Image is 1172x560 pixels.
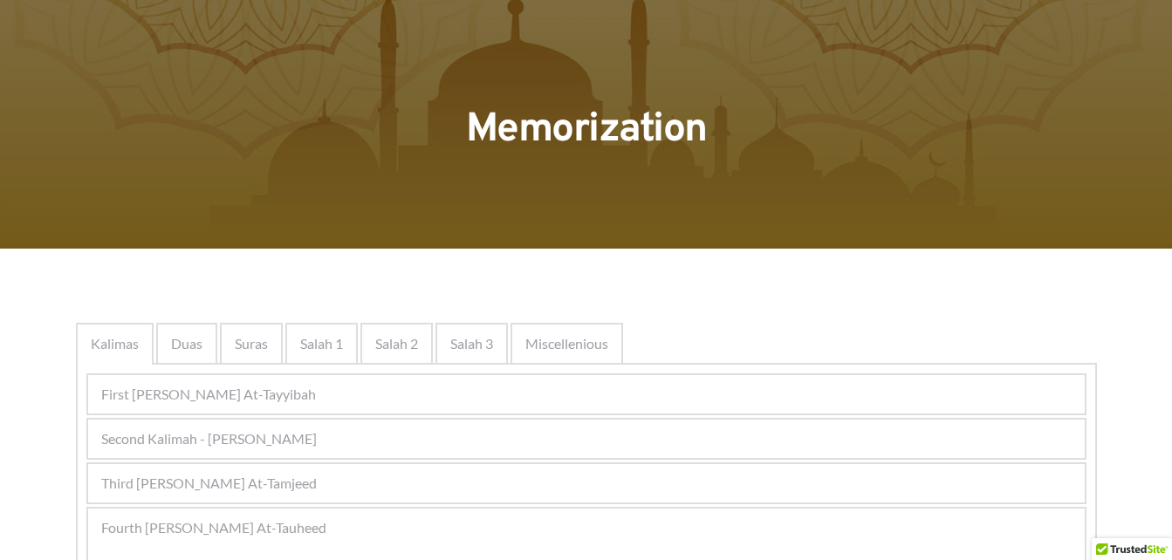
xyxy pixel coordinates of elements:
span: Salah 3 [450,333,493,354]
span: Miscellenious [525,333,608,354]
span: First [PERSON_NAME] At-Tayyibah [101,384,316,405]
span: Suras [235,333,268,354]
span: Memorization [466,105,707,156]
span: Duas [171,333,202,354]
span: Salah 1 [300,333,343,354]
span: Fourth [PERSON_NAME] At-Tauheed [101,517,326,538]
span: Second Kalimah - [PERSON_NAME] [101,428,317,449]
span: Salah 2 [375,333,418,354]
span: Third [PERSON_NAME] At-Tamjeed [101,473,317,494]
span: Kalimas [91,333,139,354]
